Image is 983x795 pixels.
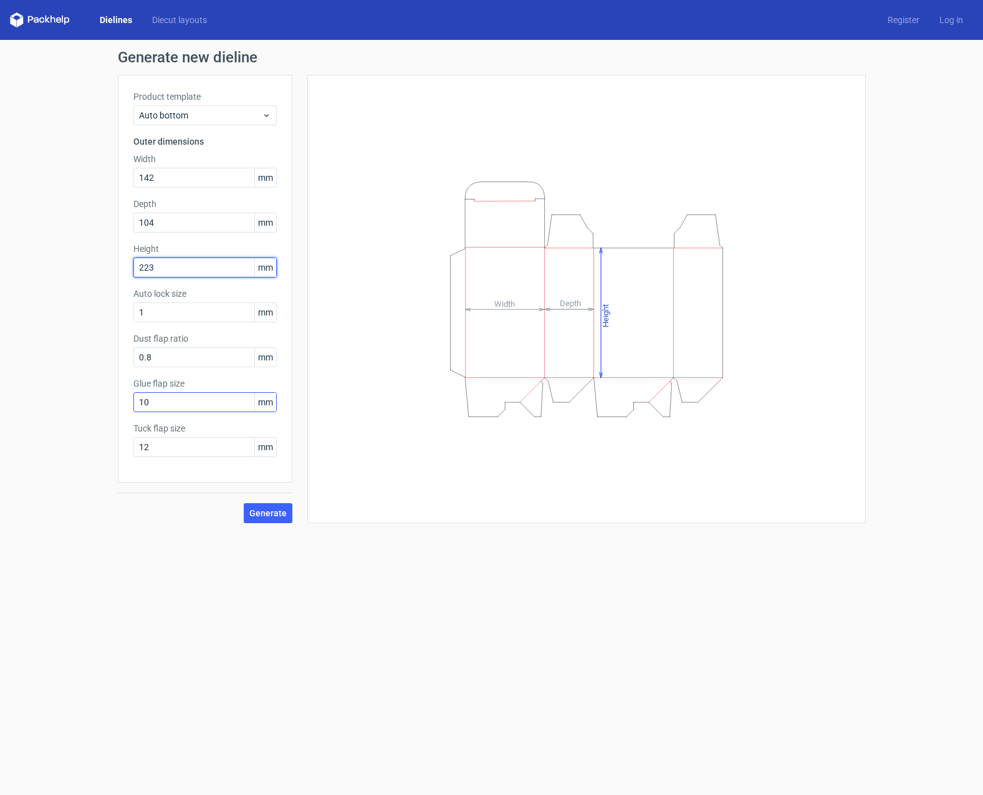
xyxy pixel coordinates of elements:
button: Generate [244,503,292,523]
span: mm [254,348,276,367]
label: Dust flap ratio [133,332,277,345]
label: Height [133,243,277,255]
a: Log in [929,14,973,26]
tspan: Height [600,304,610,327]
label: Depth [133,198,277,210]
label: Product template [133,90,277,103]
tspan: Width [494,299,514,308]
span: mm [254,303,276,322]
tspan: Depth [559,299,580,308]
a: Dielines [90,14,142,26]
span: mm [254,258,276,277]
h1: Generate new dieline [118,50,866,65]
label: Auto lock size [133,287,277,300]
span: mm [254,438,276,456]
label: Width [133,153,277,165]
h3: Outer dimensions [133,135,277,148]
label: Tuck flap size [133,422,277,435]
span: Auto bottom [139,109,262,122]
span: mm [254,393,276,412]
span: mm [254,168,276,187]
label: Glue flap size [133,377,277,390]
a: Register [878,14,929,26]
a: Diecut layouts [142,14,217,26]
span: mm [254,213,276,232]
span: Generate [249,509,287,518]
